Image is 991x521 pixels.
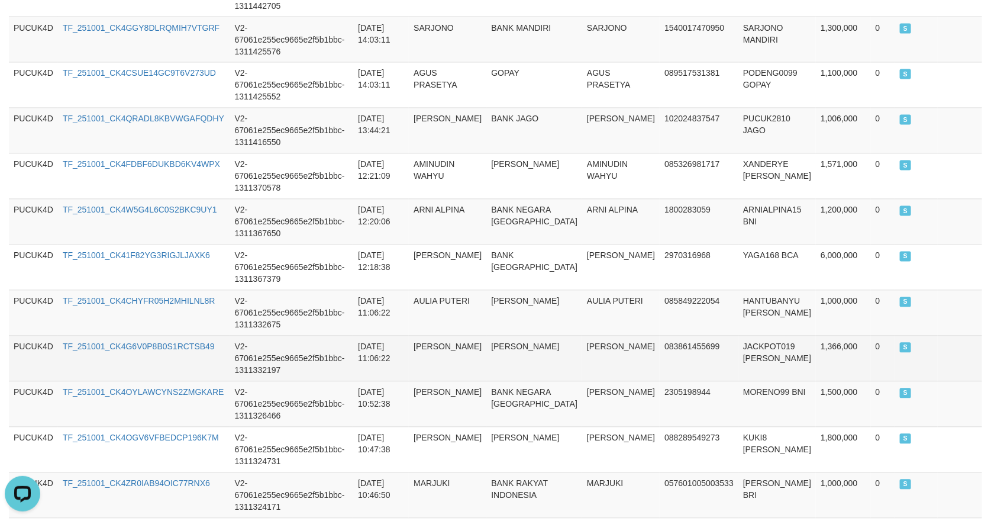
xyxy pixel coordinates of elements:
[738,153,816,199] td: XANDERYE [PERSON_NAME]
[63,251,210,260] a: TF_251001_CK41F82YG3RIGJLJAXK6
[409,336,486,381] td: [PERSON_NAME]
[660,62,738,108] td: 089517531381
[900,252,912,262] span: SUCCESS
[230,290,354,336] td: V2-67061e255ec9665e2f5b1bbc-1311332675
[230,336,354,381] td: V2-67061e255ec9665e2f5b1bbc-1311332197
[353,153,409,199] td: [DATE] 12:21:09
[900,434,912,444] span: SUCCESS
[486,290,582,336] td: [PERSON_NAME]
[9,62,58,108] td: PUCUK4D
[582,245,660,290] td: [PERSON_NAME]
[9,17,58,62] td: PUCUK4D
[5,5,40,40] button: Open LiveChat chat widget
[900,69,912,79] span: SUCCESS
[660,381,738,427] td: 2305198944
[409,62,486,108] td: AGUS PRASETYA
[738,245,816,290] td: YAGA168 BCA
[738,427,816,472] td: KUKI8 [PERSON_NAME]
[486,381,582,427] td: BANK NEGARA [GEOGRAPHIC_DATA]
[660,290,738,336] td: 085849222054
[900,388,912,398] span: SUCCESS
[871,62,895,108] td: 0
[230,245,354,290] td: V2-67061e255ec9665e2f5b1bbc-1311367379
[486,336,582,381] td: [PERSON_NAME]
[9,108,58,153] td: PUCUK4D
[660,336,738,381] td: 083861455699
[230,381,354,427] td: V2-67061e255ec9665e2f5b1bbc-1311326466
[660,427,738,472] td: 088289549273
[9,336,58,381] td: PUCUK4D
[486,153,582,199] td: [PERSON_NAME]
[9,245,58,290] td: PUCUK4D
[63,433,219,443] a: TF_251001_CK4OGV6VFBEDCP196K7M
[582,62,660,108] td: AGUS PRASETYA
[409,290,486,336] td: AULIA PUTERI
[582,17,660,62] td: SARJONO
[9,199,58,245] td: PUCUK4D
[900,297,912,307] span: SUCCESS
[582,108,660,153] td: [PERSON_NAME]
[816,336,871,381] td: 1,366,000
[353,17,409,62] td: [DATE] 14:03:11
[353,62,409,108] td: [DATE] 14:03:11
[900,160,912,171] span: SUCCESS
[230,17,354,62] td: V2-67061e255ec9665e2f5b1bbc-1311425576
[900,206,912,216] span: SUCCESS
[900,343,912,353] span: SUCCESS
[738,62,816,108] td: PODENG0099 GOPAY
[409,427,486,472] td: [PERSON_NAME]
[900,480,912,490] span: SUCCESS
[738,336,816,381] td: JACKPOT019 [PERSON_NAME]
[409,199,486,245] td: ARNI ALPINA
[871,381,895,427] td: 0
[353,381,409,427] td: [DATE] 10:52:38
[871,472,895,518] td: 0
[871,17,895,62] td: 0
[871,153,895,199] td: 0
[353,199,409,245] td: [DATE] 12:20:06
[9,381,58,427] td: PUCUK4D
[353,427,409,472] td: [DATE] 10:47:38
[816,472,871,518] td: 1,000,000
[660,17,738,62] td: 1540017470950
[63,388,224,397] a: TF_251001_CK4OYLAWCYNS2ZMGKARE
[486,472,582,518] td: BANK RAKYAT INDONESIA
[660,153,738,199] td: 085326981717
[660,108,738,153] td: 102024837547
[409,108,486,153] td: [PERSON_NAME]
[738,108,816,153] td: PUCUK2810 JAGO
[486,199,582,245] td: BANK NEGARA [GEOGRAPHIC_DATA]
[871,108,895,153] td: 0
[230,62,354,108] td: V2-67061e255ec9665e2f5b1bbc-1311425552
[486,108,582,153] td: BANK JAGO
[9,153,58,199] td: PUCUK4D
[582,336,660,381] td: [PERSON_NAME]
[230,108,354,153] td: V2-67061e255ec9665e2f5b1bbc-1311416550
[353,336,409,381] td: [DATE] 11:06:22
[738,472,816,518] td: [PERSON_NAME] BRI
[409,153,486,199] td: AMINUDIN WAHYU
[486,17,582,62] td: BANK MANDIRI
[816,290,871,336] td: 1,000,000
[63,342,215,352] a: TF_251001_CK4G6V0P8B0S1RCTSB49
[582,472,660,518] td: MARJUKI
[738,199,816,245] td: ARNIALPINA15 BNI
[816,199,871,245] td: 1,200,000
[582,290,660,336] td: AULIA PUTERI
[738,381,816,427] td: MORENO99 BNI
[409,472,486,518] td: MARJUKI
[230,472,354,518] td: V2-67061e255ec9665e2f5b1bbc-1311324171
[582,199,660,245] td: ARNI ALPINA
[486,245,582,290] td: BANK [GEOGRAPHIC_DATA]
[486,427,582,472] td: [PERSON_NAME]
[582,153,660,199] td: AMINUDIN WAHYU
[63,205,217,215] a: TF_251001_CK4W5G4L6C0S2BKC9UY1
[900,115,912,125] span: SUCCESS
[353,472,409,518] td: [DATE] 10:46:50
[409,381,486,427] td: [PERSON_NAME]
[816,153,871,199] td: 1,571,000
[660,472,738,518] td: 057601005003533
[353,290,409,336] td: [DATE] 11:06:22
[63,23,219,33] a: TF_251001_CK4GGY8DLRQMIH7VTGRF
[816,17,871,62] td: 1,300,000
